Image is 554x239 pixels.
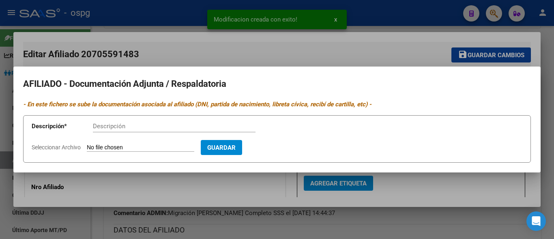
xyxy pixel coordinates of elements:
[201,140,242,155] button: Guardar
[526,211,546,231] div: Open Intercom Messenger
[32,122,93,131] p: Descripción
[23,76,531,92] h2: AFILIADO - Documentación Adjunta / Respaldatoria
[32,144,81,151] span: Seleccionar Archivo
[207,144,236,151] span: Guardar
[23,101,371,108] i: - En este fichero se sube la documentación asociada al afiliado (DNI, partida de nacimiento, libr...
